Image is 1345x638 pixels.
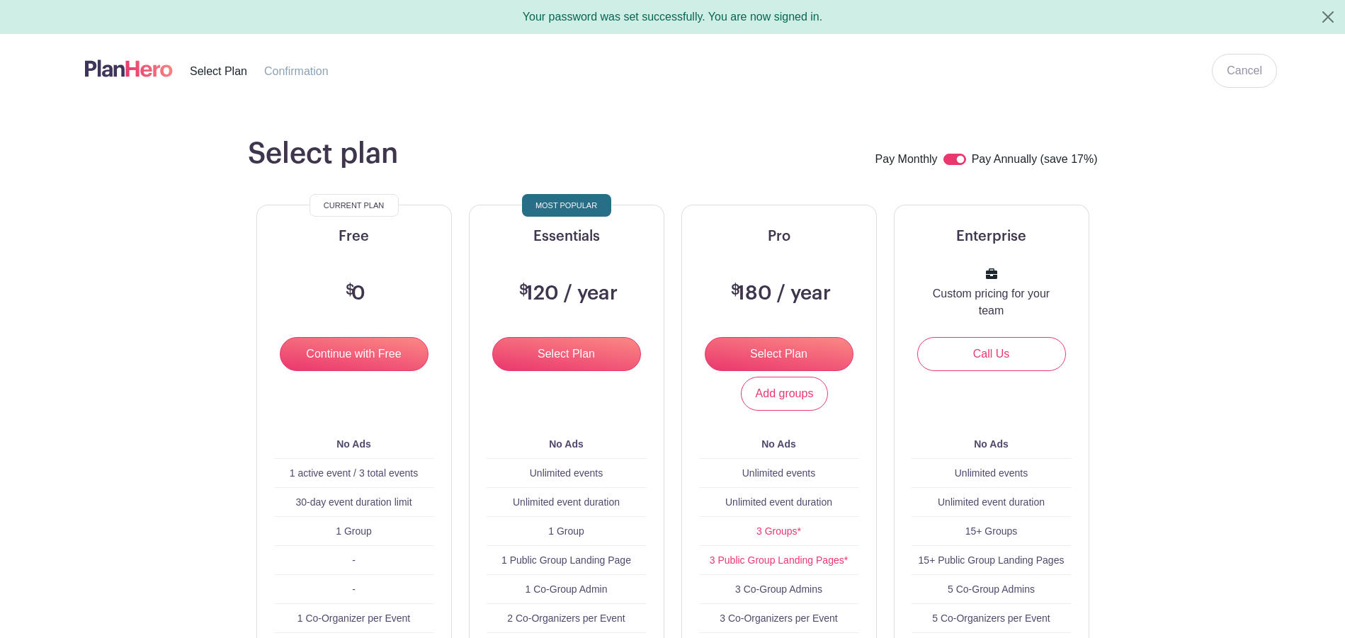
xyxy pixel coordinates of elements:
span: Unlimited events [530,467,603,479]
span: Unlimited events [955,467,1028,479]
span: 3 Co-Organizers per Event [720,613,838,624]
span: Unlimited event duration [513,496,620,508]
span: 2 Co-Organizers per Event [507,613,625,624]
b: No Ads [336,438,370,450]
span: 5 Co-Group Admins [948,583,1035,595]
input: Select Plan [492,337,641,371]
b: No Ads [974,438,1008,450]
h5: Enterprise [912,228,1072,245]
span: 1 Co-Organizer per Event [297,613,411,624]
h5: Free [274,228,434,245]
span: $ [731,283,740,297]
a: 3 Public Group Landing Pages* [710,554,848,566]
span: $ [346,283,355,297]
span: 15+ Groups [965,525,1018,537]
span: 1 Public Group Landing Page [501,554,631,566]
span: 3 Co-Group Admins [735,583,822,595]
b: No Ads [549,438,583,450]
h3: 180 / year [727,282,831,306]
span: Unlimited event duration [725,496,832,508]
input: Continue with Free [280,337,429,371]
span: Unlimited events [742,467,816,479]
p: Custom pricing for your team [929,285,1055,319]
span: - [352,583,356,595]
span: 15+ Public Group Landing Pages [919,554,1065,566]
label: Pay Monthly [875,151,938,169]
h3: 0 [342,282,365,306]
span: 1 Group [548,525,584,537]
span: Select Plan [190,65,247,77]
a: Call Us [917,337,1066,371]
b: No Ads [761,438,795,450]
span: 1 Co-Group Admin [526,583,608,595]
img: logo-507f7623f17ff9eddc593b1ce0a138ce2505c220e1c5a4e2b4648c50719b7d32.svg [85,57,173,80]
span: - [352,554,356,566]
span: 30-day event duration limit [295,496,412,508]
span: 5 Co-Organizers per Event [932,613,1050,624]
h3: 120 / year [516,282,618,306]
span: 1 active event / 3 total events [290,467,418,479]
span: Confirmation [264,65,329,77]
span: $ [519,283,528,297]
span: Most Popular [535,197,597,214]
label: Pay Annually (save 17%) [972,151,1098,169]
span: 1 Group [336,525,372,537]
a: Add groups [741,377,829,411]
h5: Pro [699,228,859,245]
h1: Select plan [248,137,398,171]
h5: Essentials [487,228,647,245]
a: Cancel [1212,54,1277,88]
span: Current Plan [324,197,384,214]
span: Unlimited event duration [938,496,1045,508]
input: Select Plan [705,337,853,371]
a: 3 Groups* [756,525,801,537]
